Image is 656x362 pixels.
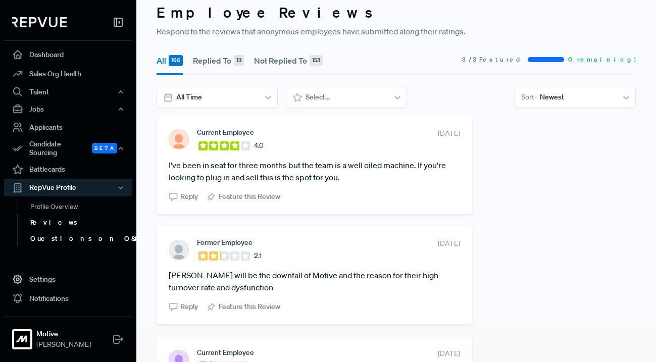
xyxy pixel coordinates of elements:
[4,137,132,160] button: Candidate Sourcing Beta
[193,46,244,75] button: Replied To 13
[4,316,132,354] a: MotiveMotive[PERSON_NAME]
[234,55,244,66] div: 13
[254,250,262,261] span: 2.1
[4,100,132,118] button: Jobs
[4,137,132,160] div: Candidate Sourcing
[36,339,91,350] span: [PERSON_NAME]
[4,45,132,64] a: Dashboard
[180,191,198,202] span: Reply
[14,331,30,347] img: Motive
[4,118,132,137] a: Applicants
[157,25,636,37] p: Respond to the reviews that anonymous employees have submitted along their ratings.
[157,4,636,21] h3: Employee Reviews
[254,140,264,151] span: 4.0
[169,159,460,183] article: I've been in seat for three months but the team is a well oiled machine. If you're looking to plu...
[4,83,132,100] button: Talent
[462,55,524,64] span: 3 / 3 Featured
[438,348,460,359] span: [DATE]
[169,55,183,66] div: 166
[18,215,146,231] a: Reviews
[219,301,280,312] span: Feature this Review
[18,231,146,247] a: Questions on Q&A
[568,55,636,64] span: 0 remaining!
[169,269,460,293] article: [PERSON_NAME] will be the downfall of Motive and the reason for their high turnover rate and dysf...
[197,238,253,246] span: Former Employee
[4,64,132,83] a: Sales Org Health
[12,17,67,27] img: RepVue
[92,143,117,153] span: Beta
[219,191,280,202] span: Feature this Review
[157,46,183,75] button: All 166
[197,128,254,136] span: Current Employee
[254,46,323,75] button: Not Replied To 153
[438,128,460,139] span: [DATE]
[197,348,254,356] span: Current Employee
[438,238,460,249] span: [DATE]
[310,55,323,66] div: 153
[4,289,132,308] a: Notifications
[180,301,198,312] span: Reply
[4,160,132,179] a: Battlecards
[18,199,146,215] a: Profile Overview
[521,92,537,102] span: Sort -
[4,270,132,289] a: Settings
[4,179,132,196] button: RepVue Profile
[36,329,91,339] strong: Motive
